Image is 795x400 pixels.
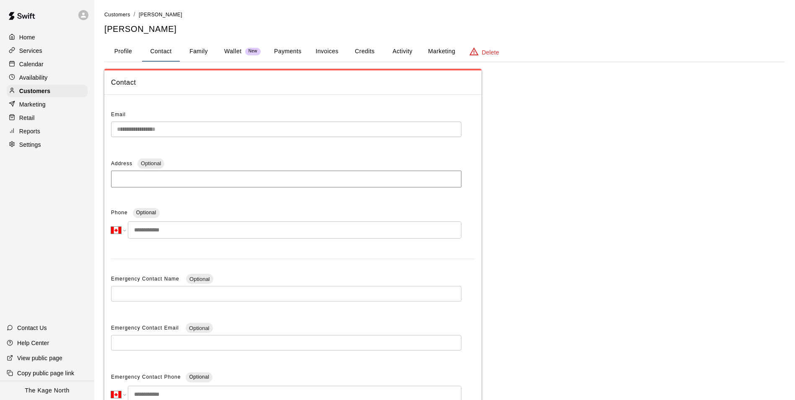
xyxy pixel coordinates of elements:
span: Optional [186,325,212,331]
span: New [245,49,261,54]
button: Invoices [308,42,346,62]
span: Address [111,161,132,166]
span: Phone [111,206,128,220]
a: Availability [7,71,88,84]
a: Calendar [7,58,88,70]
nav: breadcrumb [104,10,785,19]
p: Availability [19,73,48,82]
p: Delete [482,48,499,57]
button: Activity [383,42,421,62]
p: View public page [17,354,62,362]
button: Payments [267,42,308,62]
p: Copy public page link [17,369,74,377]
a: Home [7,31,88,44]
p: Calendar [19,60,44,68]
p: Help Center [17,339,49,347]
p: Services [19,47,42,55]
button: Marketing [421,42,462,62]
p: Customers [19,87,50,95]
button: Credits [346,42,383,62]
span: Emergency Contact Email [111,325,181,331]
span: Optional [189,374,209,380]
span: Customers [104,12,130,18]
p: Contact Us [17,324,47,332]
span: Email [111,112,126,117]
span: Optional [136,210,156,216]
span: Optional [137,160,164,166]
span: Contact [111,77,475,88]
div: basic tabs example [104,42,785,62]
span: [PERSON_NAME] [139,12,182,18]
button: Profile [104,42,142,62]
p: Reports [19,127,40,135]
a: Services [7,44,88,57]
a: Customers [7,85,88,97]
p: The Kage North [25,386,70,395]
p: Marketing [19,100,46,109]
a: Reports [7,125,88,138]
a: Retail [7,112,88,124]
a: Customers [104,11,130,18]
p: Settings [19,140,41,149]
h5: [PERSON_NAME] [104,23,785,35]
p: Home [19,33,35,42]
span: Emergency Contact Phone [111,371,181,384]
li: / [134,10,135,19]
span: Emergency Contact Name [111,276,181,282]
span: Optional [186,276,213,282]
p: Wallet [224,47,242,56]
button: Contact [142,42,180,62]
a: Settings [7,138,88,151]
div: The email of an existing customer can only be changed by the customer themselves at https://book.... [111,122,461,137]
a: Marketing [7,98,88,111]
button: Family [180,42,218,62]
p: Retail [19,114,35,122]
